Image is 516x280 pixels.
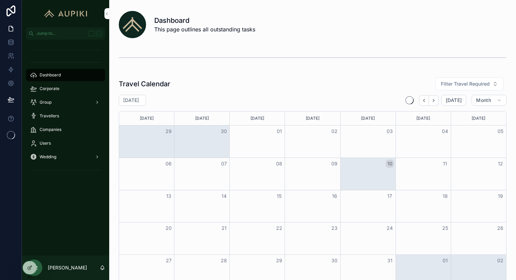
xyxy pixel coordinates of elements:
button: 26 [496,224,504,232]
button: 25 [441,224,449,232]
button: 12 [496,160,504,168]
div: [DATE] [286,112,339,125]
button: 30 [220,127,228,135]
button: 31 [386,256,394,265]
button: 04 [441,127,449,135]
div: [DATE] [231,112,284,125]
span: Users [40,141,51,146]
button: 15 [275,192,283,200]
button: Next [429,95,439,106]
button: 27 [164,256,173,265]
button: 19 [496,192,504,200]
button: 20 [164,224,173,232]
button: 24 [386,224,394,232]
button: Back [419,95,429,106]
button: 17 [386,192,394,200]
button: 06 [164,160,173,168]
a: Wedding [26,151,105,163]
div: scrollable content [22,40,109,184]
span: [DATE] [446,97,462,103]
button: 13 [164,192,173,200]
button: 16 [330,192,339,200]
button: 10 [386,160,394,168]
div: [DATE] [397,112,450,125]
button: 14 [220,192,228,200]
a: Corporate [26,83,105,95]
button: Jump to...K [26,27,105,40]
button: 18 [441,192,449,200]
button: 01 [275,127,283,135]
span: Companies [40,127,61,132]
a: Travellers [26,110,105,122]
span: Corporate [40,86,59,91]
span: K [96,31,102,36]
button: 02 [330,127,339,135]
button: 29 [275,256,283,265]
button: 29 [164,127,173,135]
img: App logo [41,8,90,19]
span: Jump to... [37,31,85,36]
button: 05 [496,127,504,135]
span: Wedding [40,154,56,160]
button: 01 [441,256,449,265]
button: 23 [330,224,339,232]
h1: Travel Calendar [119,79,170,89]
button: 03 [386,127,394,135]
div: [DATE] [342,112,395,125]
div: [DATE] [452,112,505,125]
button: Select Button [435,77,504,90]
button: 21 [220,224,228,232]
span: Group [40,100,52,105]
button: 11 [441,160,449,168]
button: 22 [275,224,283,232]
button: Month [472,95,506,106]
span: Dashboard [40,72,61,78]
a: Companies [26,123,105,136]
span: Travellers [40,113,59,119]
a: Users [26,137,105,149]
a: Dashboard [26,69,105,81]
div: [DATE] [120,112,173,125]
div: [DATE] [175,112,228,125]
a: Group [26,96,105,108]
button: 08 [275,160,283,168]
p: [PERSON_NAME] [48,264,87,271]
button: 02 [496,256,504,265]
h1: Dashboard [154,16,255,25]
button: [DATE] [441,95,466,106]
button: 30 [330,256,339,265]
span: Month [476,97,491,103]
span: Filter Travel Required [441,80,490,87]
button: 09 [330,160,339,168]
button: 28 [220,256,228,265]
span: This page outlines all outstanding tasks [154,25,255,33]
h2: [DATE] [123,97,139,104]
button: 07 [220,160,228,168]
